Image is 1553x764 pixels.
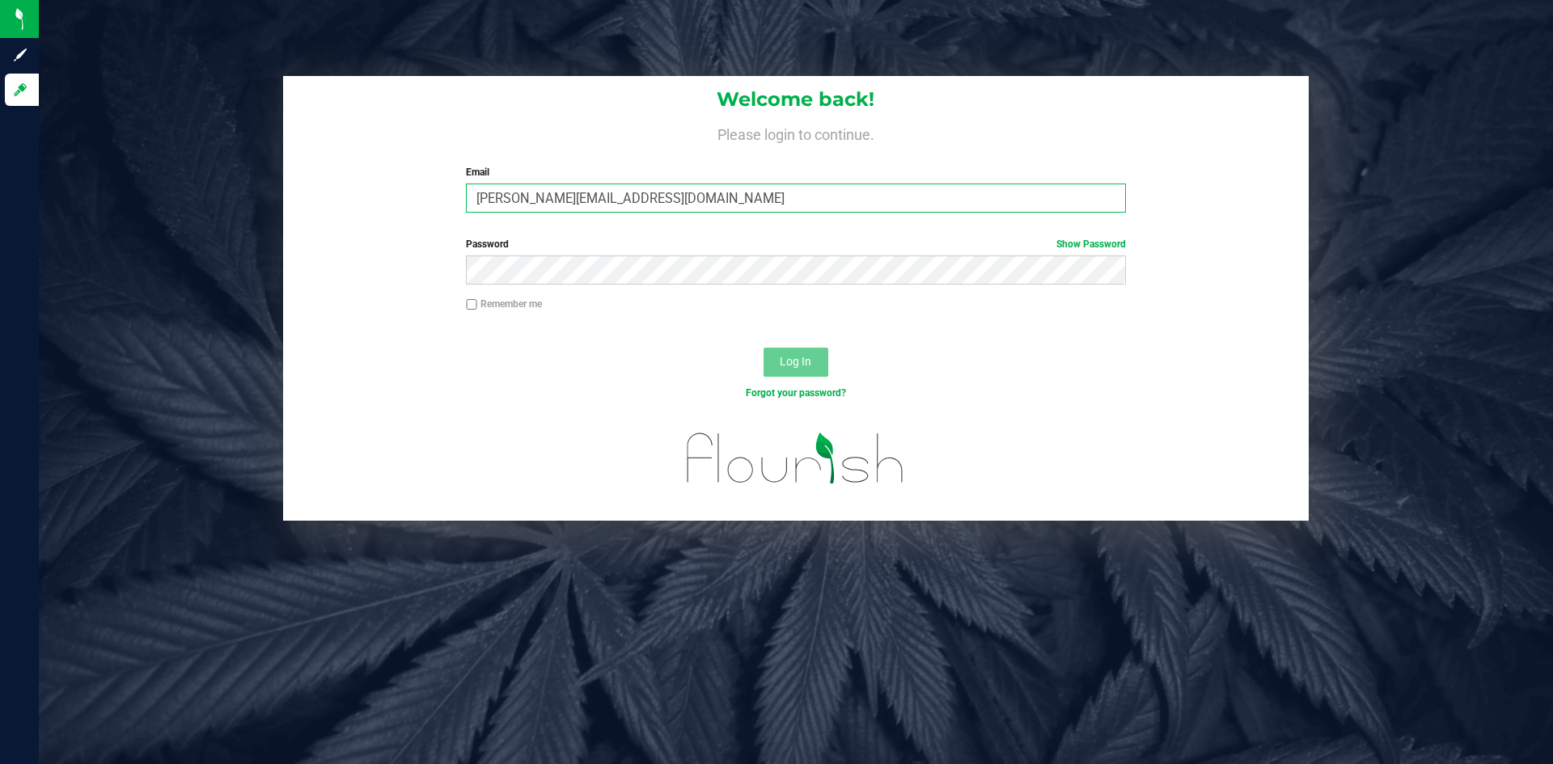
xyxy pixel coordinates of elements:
[466,165,1125,179] label: Email
[466,299,477,310] input: Remember me
[12,82,28,98] inline-svg: Log in
[780,355,811,368] span: Log In
[466,297,542,311] label: Remember me
[746,387,846,399] a: Forgot your password?
[1056,238,1126,250] a: Show Password
[12,47,28,63] inline-svg: Sign up
[667,417,924,500] img: flourish_logo.svg
[283,123,1309,142] h4: Please login to continue.
[466,238,509,250] span: Password
[283,89,1309,110] h1: Welcome back!
[764,348,828,377] button: Log In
